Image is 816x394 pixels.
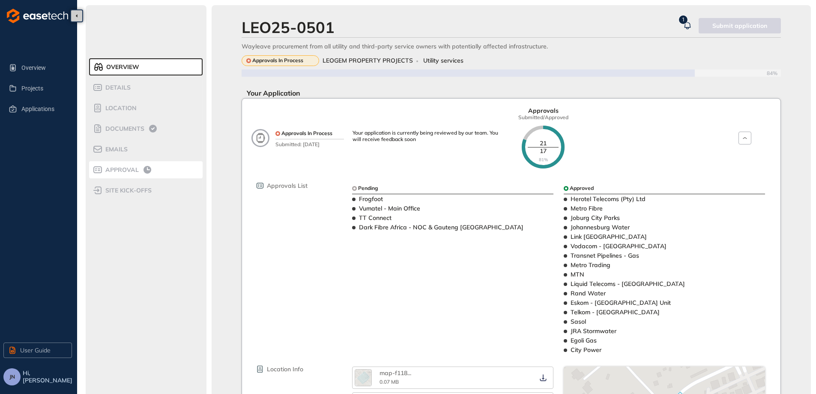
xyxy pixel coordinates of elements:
[380,379,399,385] span: 0.07 MB
[103,166,139,174] span: Approval
[571,289,606,297] span: Rand Water
[359,223,523,231] span: Dark Fibre Africa - NOC & Gauteng [GEOGRAPHIC_DATA]
[571,318,586,325] span: Sasol
[104,63,139,71] span: Overview
[571,205,603,212] span: Metro Fibre
[103,146,128,153] span: Emails
[407,369,411,377] span: ...
[571,271,584,278] span: MTN
[103,84,131,91] span: Details
[571,252,639,259] span: Transnet Pipelines - Gas
[3,368,21,385] button: JN
[571,242,667,250] span: Vodacom - [GEOGRAPHIC_DATA]
[359,195,383,203] span: Frogfoot
[252,57,303,63] span: Approvals In Process
[323,57,413,64] span: LEOGEM PROPERTY PROJECTS
[682,17,685,23] span: 1
[275,139,344,147] span: Submitted: [DATE]
[571,299,671,307] span: Eskom - [GEOGRAPHIC_DATA] Unit
[571,223,630,231] span: Johannesburg Water
[571,195,646,203] span: Herotel Telecoms (Pty) Ltd
[571,214,620,222] span: Joburg City Parks
[21,100,65,117] span: Applications
[103,105,137,112] span: Location
[267,182,308,189] span: Approvals List
[3,343,72,358] button: User Guide
[358,185,378,191] span: Pending
[359,205,420,212] span: Vumatel - Main Office
[242,89,300,97] span: Your Application
[359,214,392,222] span: TT Connect
[767,70,781,76] span: 84%
[571,327,616,335] span: JRA Stormwater
[281,130,332,136] span: Approvals In Process
[380,369,407,377] span: map-f118
[570,185,594,191] span: Approved
[23,370,74,384] span: Hi, [PERSON_NAME]
[571,308,660,316] span: Telkom - [GEOGRAPHIC_DATA]
[242,18,335,36] div: LEO25-0501
[7,9,68,23] img: logo
[242,43,781,50] div: Wayleave procurement from all utility and third-party service owners with potentially affected in...
[571,233,647,241] span: Link [GEOGRAPHIC_DATA]
[571,261,610,269] span: Metro Trading
[539,157,548,162] span: 81%
[103,187,152,194] span: site kick-offs
[9,374,15,380] span: JN
[20,346,51,355] span: User Guide
[21,59,65,76] span: Overview
[518,114,568,120] span: Submitted/Approved
[267,366,303,373] span: Location Info
[423,57,463,64] span: Utility services
[571,280,685,288] span: Liquid Telecoms - [GEOGRAPHIC_DATA]
[528,107,559,114] span: Approvals
[353,130,507,142] div: Your application is currently being reviewed by our team. You will receive feedback soon
[571,346,601,354] span: City Power
[380,370,414,377] div: map-f1181cc5.png
[571,337,597,344] span: Egoli Gas
[21,80,65,97] span: Projects
[679,15,687,24] sup: 1
[103,125,144,132] span: Documents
